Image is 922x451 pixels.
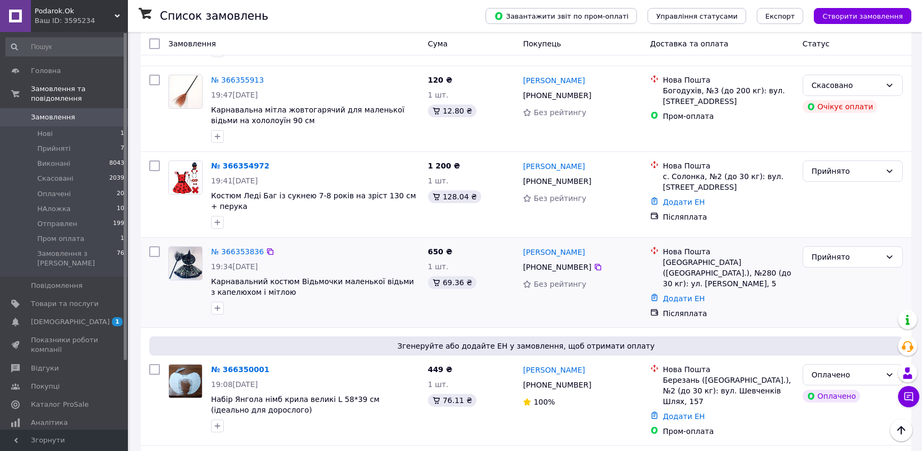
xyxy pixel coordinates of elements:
span: 1 шт. [428,91,449,99]
div: [GEOGRAPHIC_DATA] ([GEOGRAPHIC_DATA].), №280 (до 30 кг): ул. [PERSON_NAME], 5 [663,257,794,289]
div: [PHONE_NUMBER] [521,174,593,189]
div: с. Солонка, №2 (до 30 кг): вул. [STREET_ADDRESS] [663,171,794,192]
span: Cума [428,39,448,48]
div: Нова Пошта [663,160,794,171]
span: 1 [120,234,124,244]
span: Замовлення [31,112,75,122]
div: 76.11 ₴ [428,394,476,407]
a: [PERSON_NAME] [523,75,585,86]
h1: Список замовлень [160,10,268,22]
div: 12.80 ₴ [428,104,476,117]
a: Створити замовлення [803,11,911,20]
span: Створити замовлення [822,12,903,20]
div: Прийнято [812,251,881,263]
span: Прийняті [37,144,70,154]
div: Пром-оплата [663,111,794,122]
div: Очікує оплати [803,100,878,113]
div: Нова Пошта [663,75,794,85]
div: Оплачено [812,369,881,381]
button: Управління статусами [648,8,746,24]
div: Богодухів, №3 (до 200 кг): вул. [STREET_ADDRESS] [663,85,794,107]
span: 650 ₴ [428,247,452,256]
span: 1 [112,317,123,326]
span: Нові [37,129,53,139]
img: Фото товару [169,75,202,108]
div: Скасовано [812,79,881,91]
button: Завантажити звіт по пром-оплаті [486,8,637,24]
div: [PHONE_NUMBER] [521,88,593,103]
span: 2039 [109,174,124,183]
span: 20 [117,189,124,199]
span: 10 [117,204,124,214]
span: 19:47[DATE] [211,91,258,99]
img: Фото товару [169,161,202,194]
span: Покупці [31,382,60,391]
div: Оплачено [803,390,860,402]
span: 7 [120,144,124,154]
span: Статус [803,39,830,48]
span: Покупець [523,39,561,48]
span: 1 200 ₴ [428,162,460,170]
a: [PERSON_NAME] [523,247,585,257]
span: НАложка [37,204,70,214]
span: Управління статусами [656,12,738,20]
span: Відгуки [31,364,59,373]
a: Карнавальна мітла жовтогарячий для маленької відьми на хололоуїн 90 см [211,106,405,125]
div: Пром-оплата [663,426,794,437]
a: Фото товару [168,75,203,109]
a: № 366355913 [211,76,264,84]
span: 1 шт. [428,176,449,185]
button: Наверх [890,419,912,441]
a: [PERSON_NAME] [523,365,585,375]
span: Замовлення з [PERSON_NAME] [37,249,117,268]
div: Післяплата [663,308,794,319]
div: [PHONE_NUMBER] [521,377,593,392]
span: 1 [120,129,124,139]
button: Створити замовлення [814,8,911,24]
span: 19:41[DATE] [211,176,258,185]
div: Ваш ID: 3595234 [35,16,128,26]
div: Нова Пошта [663,246,794,257]
span: Скасовані [37,174,74,183]
span: 19:08[DATE] [211,380,258,389]
div: [PHONE_NUMBER] [521,260,593,275]
span: Виконані [37,159,70,168]
a: Карнавальний костюм Відьмочки маленької відьми з капелюхом і мітлою [211,277,414,296]
a: № 366350001 [211,365,269,374]
span: Каталог ProSale [31,400,88,409]
button: Експорт [757,8,804,24]
span: 120 ₴ [428,76,452,84]
span: 1 шт. [428,262,449,271]
span: Товари та послуги [31,299,99,309]
button: Чат з покупцем [898,386,919,407]
a: Набір Янгола німб крила великі L 58*39 см (ідеально для дорослого) [211,395,379,414]
img: Фото товару [169,365,202,398]
a: Додати ЕН [663,412,705,421]
span: Замовлення та повідомлення [31,84,128,103]
span: 76 [117,249,124,268]
a: № 366353836 [211,247,264,256]
div: Нова Пошта [663,364,794,375]
a: № 366354972 [211,162,269,170]
span: 199 [113,219,124,229]
div: Березань ([GEOGRAPHIC_DATA].), №2 (до 30 кг): вул. Шевченків Шлях, 157 [663,375,794,407]
span: 19:34[DATE] [211,262,258,271]
span: Без рейтингу [533,194,586,203]
span: Завантажити звіт по пром-оплаті [494,11,628,21]
a: [PERSON_NAME] [523,161,585,172]
span: 100% [533,398,555,406]
span: Оплачені [37,189,71,199]
span: Експорт [765,12,795,20]
span: Аналітика [31,418,68,428]
span: Пром оплата [37,234,84,244]
a: Фото товару [168,364,203,398]
span: Повідомлення [31,281,83,291]
a: Фото товару [168,160,203,195]
a: Додати ЕН [663,294,705,303]
span: Головна [31,66,61,76]
a: Костюм Леді Баг із сукнею 7-8 років на зріст 130 см + перука [211,191,416,211]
